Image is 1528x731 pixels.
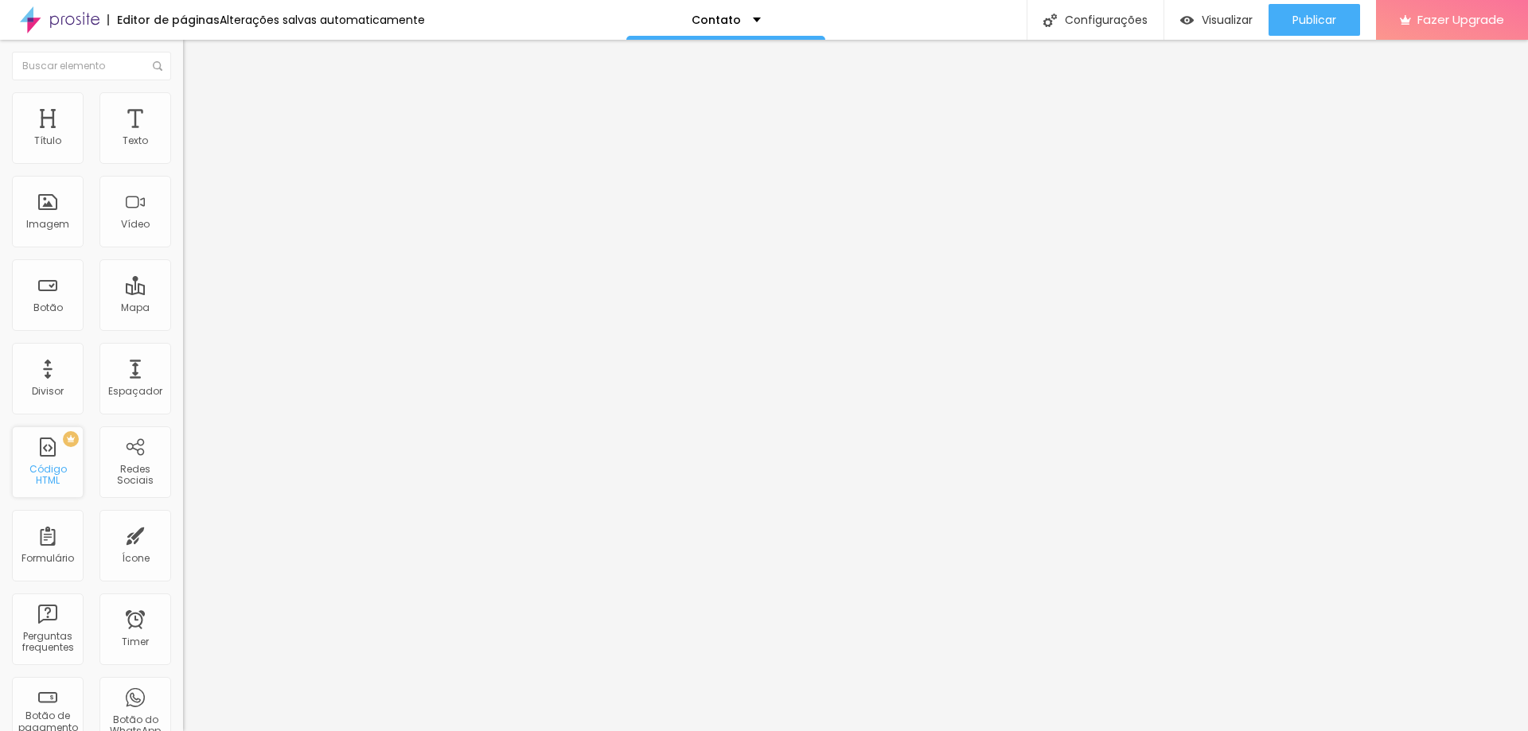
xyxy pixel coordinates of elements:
span: Publicar [1292,14,1336,26]
div: Redes Sociais [103,464,166,487]
div: Divisor [32,386,64,397]
img: view-1.svg [1180,14,1194,27]
div: Ícone [122,553,150,564]
div: Perguntas frequentes [16,631,79,654]
div: Imagem [26,219,69,230]
input: Buscar elemento [12,52,171,80]
div: Texto [123,135,148,146]
div: Timer [122,636,149,647]
p: Contato [692,14,741,25]
button: Publicar [1269,4,1360,36]
img: Icone [1043,14,1057,27]
iframe: Editor [183,40,1528,731]
div: Alterações salvas automaticamente [220,14,425,25]
div: Vídeo [121,219,150,230]
img: Icone [153,61,162,71]
div: Editor de páginas [107,14,220,25]
div: Espaçador [108,386,162,397]
div: Formulário [21,553,74,564]
div: Título [34,135,61,146]
div: Botão [33,302,63,313]
div: Código HTML [16,464,79,487]
button: Visualizar [1164,4,1269,36]
div: Mapa [121,302,150,313]
span: Fazer Upgrade [1417,13,1504,26]
span: Visualizar [1202,14,1253,26]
